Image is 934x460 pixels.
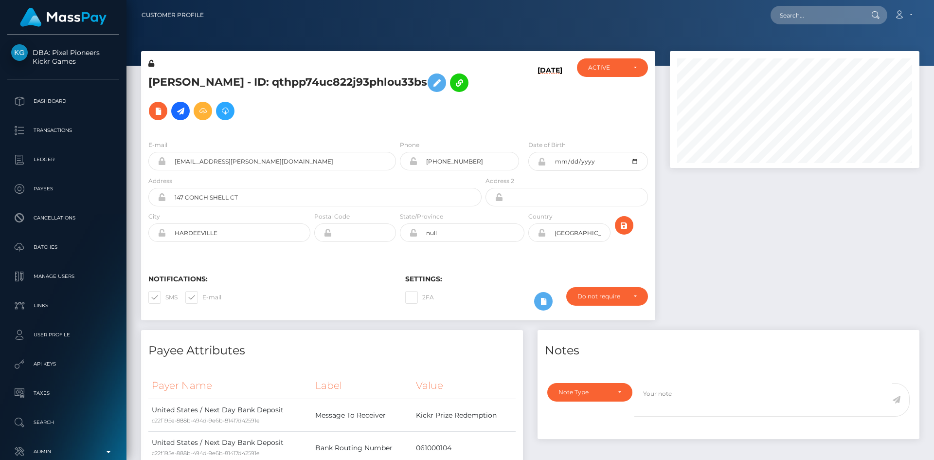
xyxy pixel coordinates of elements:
[185,291,221,304] label: E-mail
[20,8,107,27] img: MassPay Logo
[148,69,476,125] h5: [PERSON_NAME] - ID: qthpp74uc822j93phlou33bs
[148,212,160,221] label: City
[588,64,626,72] div: ACTIVE
[11,211,115,225] p: Cancellations
[528,212,553,221] label: Country
[413,399,516,432] td: Kickr Prize Redemption
[400,141,419,149] label: Phone
[7,294,119,318] a: Links
[11,357,115,371] p: API Keys
[7,118,119,143] a: Transactions
[314,212,350,221] label: Postal Code
[7,206,119,230] a: Cancellations
[566,287,648,306] button: Do not require
[538,66,562,129] h6: [DATE]
[148,342,516,359] h4: Payee Attributes
[558,388,610,396] div: Note Type
[11,415,115,430] p: Search
[547,383,632,402] button: Note Type
[171,102,190,120] a: Initiate Payout
[7,410,119,435] a: Search
[577,58,648,77] button: ACTIVE
[312,399,412,432] td: Message To Receiver
[7,48,119,66] span: DBA: Pixel Pioneers Kickr Games
[152,450,260,457] small: c22f195e-888b-494d-9e6b-81417d42591e
[148,275,391,283] h6: Notifications:
[7,147,119,172] a: Ledger
[545,342,912,359] h4: Notes
[148,291,178,304] label: SMS
[152,417,260,424] small: c22f195e-888b-494d-9e6b-81417d42591e
[11,182,115,196] p: Payees
[7,89,119,113] a: Dashboard
[7,323,119,347] a: User Profile
[11,123,115,138] p: Transactions
[485,177,514,185] label: Address 2
[528,141,566,149] label: Date of Birth
[11,152,115,167] p: Ledger
[405,291,434,304] label: 2FA
[11,240,115,255] p: Batches
[7,381,119,405] a: Taxes
[11,44,28,61] img: Kickr Games
[413,372,516,399] th: Value
[11,269,115,284] p: Manage Users
[142,5,204,25] a: Customer Profile
[577,293,626,300] div: Do not require
[11,444,115,459] p: Admin
[312,372,412,399] th: Label
[771,6,862,24] input: Search...
[11,386,115,401] p: Taxes
[11,328,115,342] p: User Profile
[148,399,312,432] td: United States / Next Day Bank Deposit
[11,298,115,313] p: Links
[148,177,172,185] label: Address
[400,212,443,221] label: State/Province
[148,141,167,149] label: E-mail
[7,177,119,201] a: Payees
[7,264,119,289] a: Manage Users
[148,372,312,399] th: Payer Name
[405,275,647,283] h6: Settings:
[11,94,115,109] p: Dashboard
[7,235,119,259] a: Batches
[7,352,119,376] a: API Keys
